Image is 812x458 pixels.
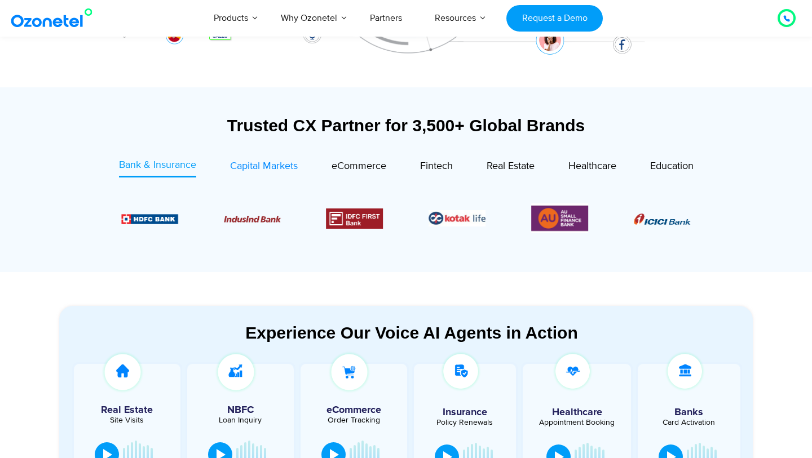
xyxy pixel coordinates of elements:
a: Real Estate [487,158,535,177]
img: Picture10.png [224,216,281,223]
div: 5 / 6 [429,210,486,226]
a: Bank & Insurance [119,158,196,177]
h5: eCommerce [306,405,401,415]
span: Capital Markets [230,160,298,172]
span: Fintech [420,160,453,172]
div: Loan Inquiry [193,416,288,424]
div: Image Carousel [121,203,691,233]
img: Picture13.png [531,203,588,233]
div: Site Visits [80,416,175,424]
div: Experience Our Voice AI Agents in Action [70,323,753,343]
img: Picture9.png [121,214,178,224]
a: Education [650,158,694,177]
a: Capital Markets [230,158,298,177]
div: 2 / 6 [121,212,178,225]
div: Policy Renewals [420,419,511,426]
div: Card Activation [643,419,735,426]
img: Picture8.png [634,214,691,225]
a: eCommerce [332,158,386,177]
h5: Healthcare [531,407,623,417]
h5: Insurance [420,407,511,417]
div: Order Tracking [306,416,401,424]
span: Bank & Insurance [119,159,196,171]
a: Request a Demo [506,5,603,32]
div: 3 / 6 [224,212,281,225]
h5: Banks [643,407,735,417]
span: Real Estate [487,160,535,172]
img: Picture12.png [326,208,383,229]
a: Healthcare [568,158,616,177]
a: Fintech [420,158,453,177]
img: Picture26.jpg [429,210,486,226]
h5: Real Estate [80,405,175,415]
div: 1 / 6 [634,212,691,225]
div: 6 / 6 [531,203,588,233]
div: 4 / 6 [326,208,383,229]
h5: NBFC [193,405,288,415]
div: Appointment Booking [531,419,623,426]
div: Trusted CX Partner for 3,500+ Global Brands [59,115,753,135]
span: Healthcare [568,160,616,172]
span: Education [650,160,694,172]
span: eCommerce [332,160,386,172]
